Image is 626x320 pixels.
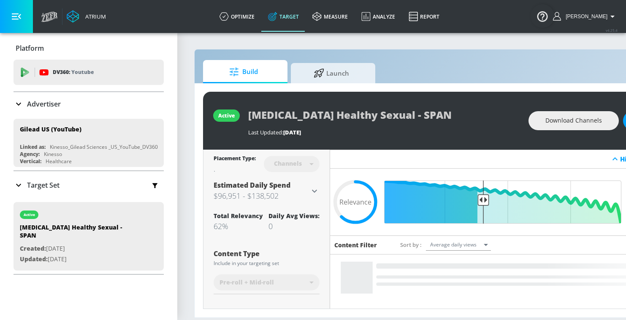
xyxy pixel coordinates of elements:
div: Linked as: [20,143,46,150]
div: Last Updated: [248,129,520,136]
button: Download Channels [528,111,619,130]
div: active[MEDICAL_DATA] Healthy Sexual - SPANCreated:[DATE]Updated:[DATE] [14,202,164,271]
p: Platform [16,44,44,53]
div: Channels [270,160,306,167]
h3: $96,951 - $138,502 [214,190,309,202]
div: Kinesso_Gilead Sciences _US_YouTube_DV360 [50,143,158,150]
div: Gilead US (YouTube) [20,125,81,133]
div: Total Relevancy [214,212,263,220]
span: Download Channels [545,115,602,126]
div: Target Set [14,171,164,199]
span: Pre-roll + Mid-roll [220,278,274,287]
button: [PERSON_NAME] [553,11,618,22]
div: 62% [214,221,263,231]
div: DV360: Youtube [14,60,164,85]
a: optimize [213,1,261,32]
span: v 4.25.4 [606,28,618,33]
div: Healthcare [46,158,72,165]
a: Atrium [67,10,106,23]
div: 0 [268,221,320,231]
a: Analyze [355,1,402,32]
div: Estimated Daily Spend$96,951 - $138,502 [214,181,320,202]
span: Sort by [400,241,422,249]
span: Build [211,62,276,82]
input: Final Threshold [389,181,626,224]
p: [DATE] [20,254,138,265]
span: Launch [299,63,363,83]
div: Vertical: [20,158,41,165]
a: measure [306,1,355,32]
a: Target [261,1,306,32]
span: Updated: [20,255,48,263]
div: Gilead US (YouTube)Linked as:Kinesso_Gilead Sciences _US_YouTube_DV360Agency:KinessoVertical:Heal... [14,119,164,167]
div: Platform [14,36,164,60]
div: Daily Avg Views: [268,212,320,220]
h6: Content Filter [334,241,377,249]
span: Relevance [339,199,371,205]
span: [DATE] [283,129,301,136]
div: active [24,213,35,217]
span: Estimated Daily Spend [214,181,290,190]
p: Advertiser [27,99,61,109]
div: Advertiser [14,92,164,116]
div: [MEDICAL_DATA] Healthy Sexual - SPAN [20,223,138,243]
div: Average daily views [426,239,481,250]
div: Content Type [214,250,320,257]
p: Target Set [27,181,60,190]
div: Kinesso [44,150,62,158]
div: Placement Type: [214,155,256,164]
p: [DATE] [20,243,138,254]
p: Youtube [71,68,94,77]
div: Atrium [82,13,106,20]
div: active [218,112,235,119]
a: Report [402,1,446,32]
div: Agency: [20,150,40,158]
button: Open Resource Center [531,4,554,28]
span: Created: [20,244,46,252]
span: login as: veronica.hernandez@zefr.com [562,14,607,19]
p: DV360: [53,68,94,77]
div: Include in your targeting set [214,261,320,266]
